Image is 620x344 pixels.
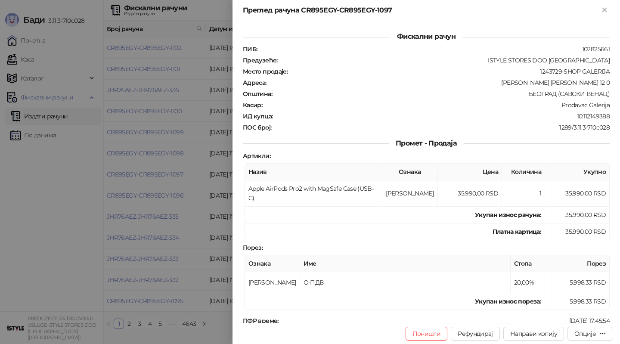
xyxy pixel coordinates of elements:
td: 20,00% [511,272,545,293]
button: Поништи [406,327,448,341]
strong: Платна картица : [493,228,541,236]
th: Количина [502,164,545,180]
span: Фискални рачун [390,32,462,40]
td: [PERSON_NAME] [245,272,300,293]
td: 35.990,00 RSD [545,207,610,223]
th: Назив [245,164,382,180]
div: 1289/3.11.3-710c028 [272,124,611,131]
th: Име [300,255,511,272]
td: 5.998,33 RSD [545,272,610,293]
strong: Касир : [243,101,262,109]
td: 35.990,00 RSD [437,180,502,207]
th: Ознака [245,255,300,272]
div: БЕОГРАД (САВСКИ ВЕНАЦ) [273,90,611,98]
td: [PERSON_NAME] [382,180,437,207]
strong: Општина : [243,90,272,98]
strong: Укупан износ рачуна : [475,211,541,219]
td: 1 [502,180,545,207]
th: Укупно [545,164,610,180]
strong: Адреса : [243,79,267,87]
span: Направи копију [510,330,557,338]
strong: Место продаје : [243,68,288,75]
div: 1243729-SHOP GALERIJA [288,68,611,75]
td: 35.990,00 RSD [545,223,610,240]
strong: Порез : [243,244,263,251]
strong: ИД купца : [243,112,273,120]
div: Преглед рачуна CR895EGY-CR895EGY-1097 [243,5,599,15]
th: Порез [545,255,610,272]
td: 35.990,00 RSD [545,180,610,207]
div: [DATE] 17:45:54 [279,317,611,325]
div: 10:112149388 [273,112,611,120]
th: Ознака [382,164,437,180]
div: ISTYLE STORES DOO [GEOGRAPHIC_DATA] [279,56,611,64]
div: [PERSON_NAME] [PERSON_NAME] 12 0 [267,79,611,87]
strong: ПИБ : [243,45,257,53]
button: Close [599,5,610,15]
strong: Предузеће : [243,56,278,64]
strong: Артикли : [243,152,270,160]
div: Опције [574,330,596,338]
td: 5.998,33 RSD [545,293,610,310]
th: Цена [437,164,502,180]
button: Опције [567,327,613,341]
strong: ПОС број : [243,124,271,131]
button: Рефундирај [451,327,500,341]
div: Prodavac Galerija [263,101,611,109]
strong: ПФР време : [243,317,279,325]
strong: Укупан износ пореза: [475,298,541,305]
td: Apple AirPods Pro2 with MagSafe Case (USB-C) [245,180,382,207]
div: 102825661 [258,45,611,53]
button: Направи копију [503,327,564,341]
span: Промет - Продаја [389,139,464,147]
td: О-ПДВ [300,272,511,293]
th: Стопа [511,255,545,272]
